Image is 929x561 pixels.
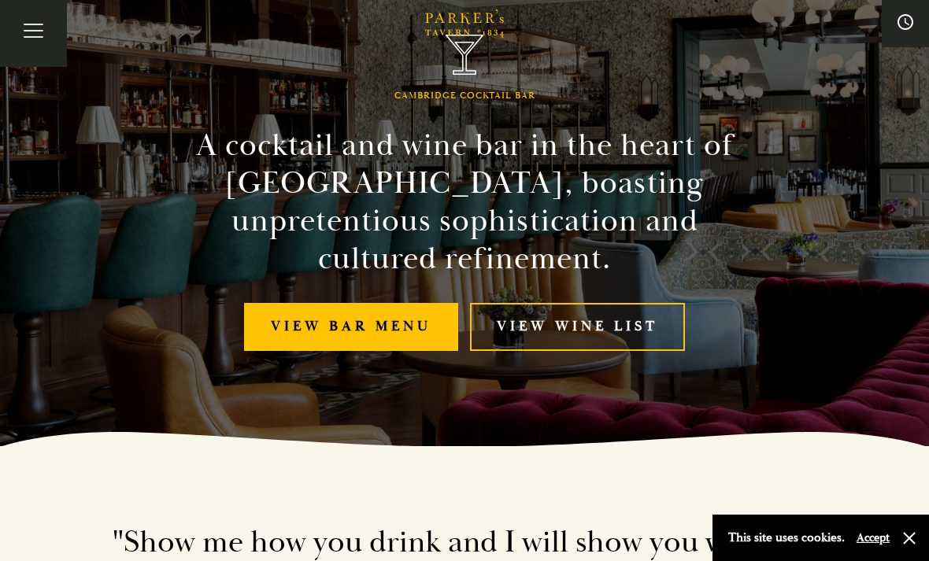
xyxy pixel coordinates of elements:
[728,526,845,549] p: This site uses cookies.
[244,303,458,351] a: View bar menu
[394,90,535,101] h1: Cambridge Cocktail Bar
[470,303,685,351] a: View Wine List
[857,530,890,545] button: Accept
[168,127,761,278] h2: A cocktail and wine bar in the heart of [GEOGRAPHIC_DATA], boasting unpretentious sophistication ...
[901,530,917,546] button: Close and accept
[446,35,483,75] img: Parker's Tavern Brasserie Cambridge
